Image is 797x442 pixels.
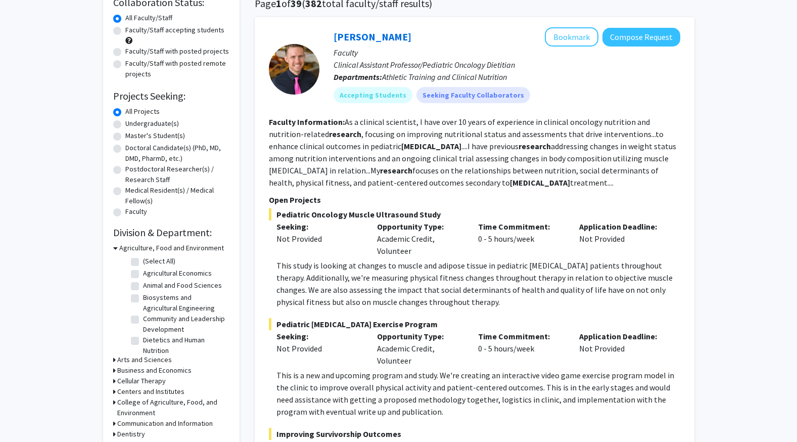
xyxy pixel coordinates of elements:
[276,369,680,418] p: This is a new and upcoming program and study. We're creating an interactive video game exercise p...
[119,243,224,253] h3: Agriculture, Food and Environment
[125,206,147,217] label: Faculty
[579,330,665,342] p: Application Deadline:
[377,330,463,342] p: Opportunity Type:
[471,330,572,367] div: 0 - 5 hours/week
[401,141,461,151] b: [MEDICAL_DATA]
[478,220,564,233] p: Time Commitment:
[471,220,572,257] div: 0 - 5 hours/week
[602,28,680,47] button: Compose Request to Corey Hawes
[334,59,680,71] p: Clinical Assistant Professor/Pediatric Oncology Dietitian
[143,335,227,356] label: Dietetics and Human Nutrition
[143,256,175,267] label: (Select All)
[269,208,680,220] span: Pediatric Oncology Muscle Ultrasound Study
[329,129,361,139] b: research
[117,429,145,439] h3: Dentistry
[572,330,673,367] div: Not Provided
[113,227,229,239] h2: Division & Department:
[117,365,192,376] h3: Business and Economics
[579,220,665,233] p: Application Deadline:
[369,220,471,257] div: Academic Credit, Volunteer
[269,117,676,188] fg-read-more: As a clinical scientist, I have over 10 years of experience in clinical oncology nutrition and nu...
[510,178,570,188] b: [MEDICAL_DATA]
[545,27,598,47] button: Add Corey Hawes to Bookmarks
[117,386,184,397] h3: Centers and Institutes
[276,330,362,342] p: Seeking:
[125,46,229,57] label: Faculty/Staff with posted projects
[143,268,212,279] label: Agricultural Economics
[572,220,673,257] div: Not Provided
[276,259,680,308] p: This study is looking at changes to muscle and adipose tissue in pediatric [MEDICAL_DATA] patient...
[334,72,382,82] b: Departments:
[276,342,362,355] div: Not Provided
[377,220,463,233] p: Opportunity Type:
[125,164,229,185] label: Postdoctoral Researcher(s) / Research Staff
[125,185,229,206] label: Medical Resident(s) / Medical Fellow(s)
[416,87,530,103] mat-chip: Seeking Faculty Collaborators
[143,292,227,314] label: Biosystems and Agricultural Engineering
[117,355,172,365] h3: Arts and Sciences
[8,396,43,434] iframe: Chat
[382,72,507,82] span: Athletic Training and Clinical Nutrition
[117,418,213,429] h3: Communication and Information
[143,314,227,335] label: Community and Leadership Development
[143,280,222,291] label: Animal and Food Sciences
[125,143,229,164] label: Doctoral Candidate(s) (PhD, MD, DMD, PharmD, etc.)
[269,318,680,330] span: Pediatric [MEDICAL_DATA] Exercise Program
[369,330,471,367] div: Academic Credit, Volunteer
[519,141,551,151] b: research
[125,106,160,117] label: All Projects
[113,90,229,102] h2: Projects Seeking:
[117,376,166,386] h3: Cellular Therapy
[334,30,411,43] a: [PERSON_NAME]
[478,330,564,342] p: Time Commitment:
[276,233,362,245] div: Not Provided
[125,58,229,79] label: Faculty/Staff with posted remote projects
[380,165,412,175] b: research
[125,25,224,35] label: Faculty/Staff accepting students
[125,118,179,129] label: Undergraduate(s)
[276,220,362,233] p: Seeking:
[117,397,229,418] h3: College of Agriculture, Food, and Environment
[269,117,345,127] b: Faculty Information:
[334,47,680,59] p: Faculty
[125,13,172,23] label: All Faculty/Staff
[269,194,680,206] p: Open Projects
[269,428,680,440] span: Improving Survivorship Outcomes
[334,87,412,103] mat-chip: Accepting Students
[125,130,185,141] label: Master's Student(s)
